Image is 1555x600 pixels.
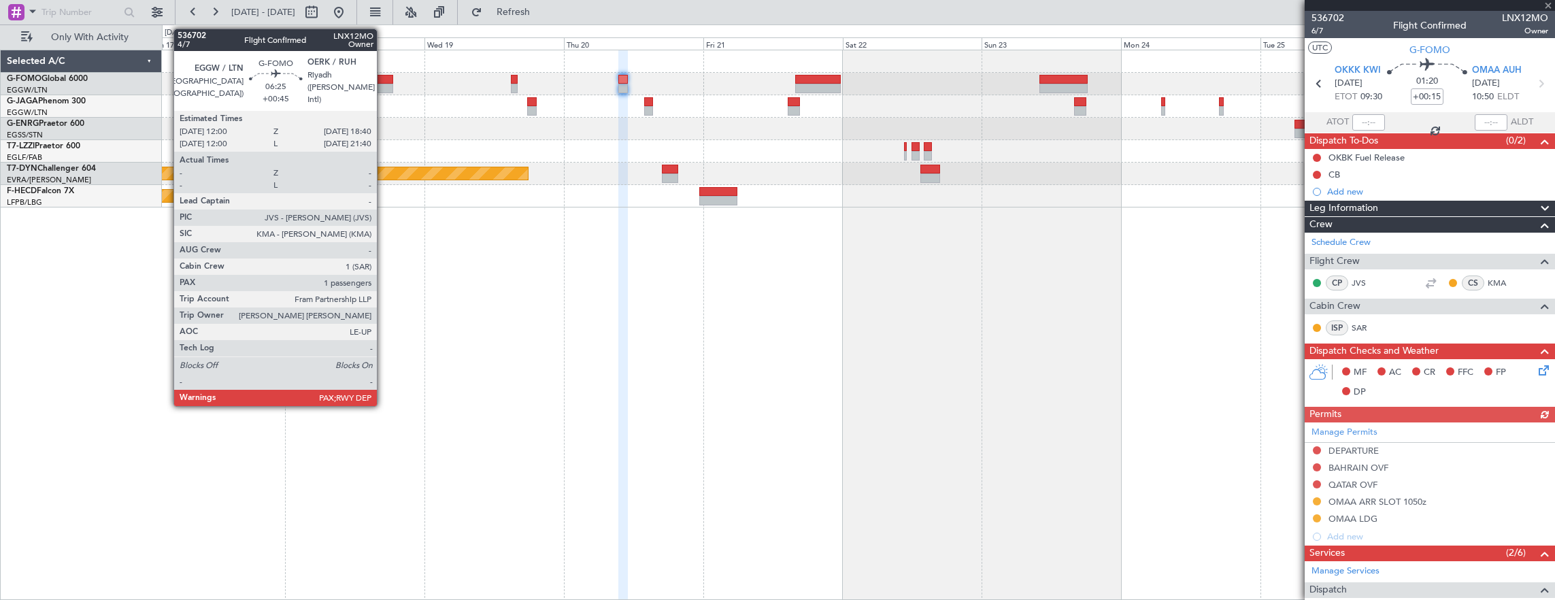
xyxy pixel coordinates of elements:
[564,37,703,50] div: Thu 20
[1311,565,1380,578] a: Manage Services
[165,27,188,39] div: [DATE]
[1409,43,1450,57] span: G-FOMO
[7,142,35,150] span: T7-LZZI
[1511,116,1533,129] span: ALDT
[1309,133,1378,149] span: Dispatch To-Dos
[1309,299,1360,314] span: Cabin Crew
[1326,116,1349,129] span: ATOT
[1393,18,1467,33] div: Flight Confirmed
[7,85,48,95] a: EGGW/LTN
[7,175,91,185] a: EVRA/[PERSON_NAME]
[1335,77,1362,90] span: [DATE]
[1326,320,1348,335] div: ISP
[982,37,1121,50] div: Sun 23
[1308,41,1332,54] button: UTC
[1472,77,1500,90] span: [DATE]
[41,2,120,22] input: Trip Number
[1497,90,1519,104] span: ELDT
[1389,366,1401,380] span: AC
[1502,25,1548,37] span: Owner
[7,97,38,105] span: G-JAGA
[1309,546,1345,561] span: Services
[1121,37,1260,50] div: Mon 24
[15,27,148,48] button: Only With Activity
[7,197,42,207] a: LFPB/LBG
[465,1,546,23] button: Refresh
[1328,152,1405,163] div: OKBK Fuel Release
[1260,37,1400,50] div: Tue 25
[7,97,86,105] a: G-JAGAPhenom 300
[1416,75,1438,88] span: 01:20
[485,7,542,17] span: Refresh
[703,37,843,50] div: Fri 21
[1352,277,1382,289] a: JVS
[1360,90,1382,104] span: 09:30
[1335,90,1357,104] span: ETOT
[7,120,84,128] a: G-ENRGPraetor 600
[1472,64,1522,78] span: OMAA AUH
[7,165,37,173] span: T7-DYN
[1309,254,1360,269] span: Flight Crew
[1328,169,1340,180] div: CB
[1506,133,1526,148] span: (0/2)
[7,75,41,83] span: G-FOMO
[7,187,37,195] span: F-HECD
[1458,366,1473,380] span: FFC
[1496,366,1506,380] span: FP
[1335,64,1381,78] span: OKKK KWI
[1311,25,1344,37] span: 6/7
[1354,386,1366,399] span: DP
[1309,344,1439,359] span: Dispatch Checks and Weather
[285,37,424,50] div: Tue 18
[7,107,48,118] a: EGGW/LTN
[1309,582,1347,598] span: Dispatch
[1326,276,1348,290] div: CP
[231,6,295,18] span: [DATE] - [DATE]
[7,130,43,140] a: EGSS/STN
[1506,546,1526,560] span: (2/6)
[1462,276,1484,290] div: CS
[7,187,74,195] a: F-HECDFalcon 7X
[1502,11,1548,25] span: LNX12MO
[1309,217,1333,233] span: Crew
[1354,366,1367,380] span: MF
[35,33,144,42] span: Only With Activity
[7,75,88,83] a: G-FOMOGlobal 6000
[1472,90,1494,104] span: 10:50
[1311,11,1344,25] span: 536702
[7,142,80,150] a: T7-LZZIPraetor 600
[146,37,285,50] div: Mon 17
[424,37,564,50] div: Wed 19
[1311,236,1371,250] a: Schedule Crew
[7,152,42,163] a: EGLF/FAB
[1309,201,1378,216] span: Leg Information
[1352,322,1382,334] a: SAR
[1424,366,1435,380] span: CR
[1488,277,1518,289] a: KMA
[7,165,96,173] a: T7-DYNChallenger 604
[1327,186,1548,197] div: Add new
[7,120,39,128] span: G-ENRG
[843,37,982,50] div: Sat 22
